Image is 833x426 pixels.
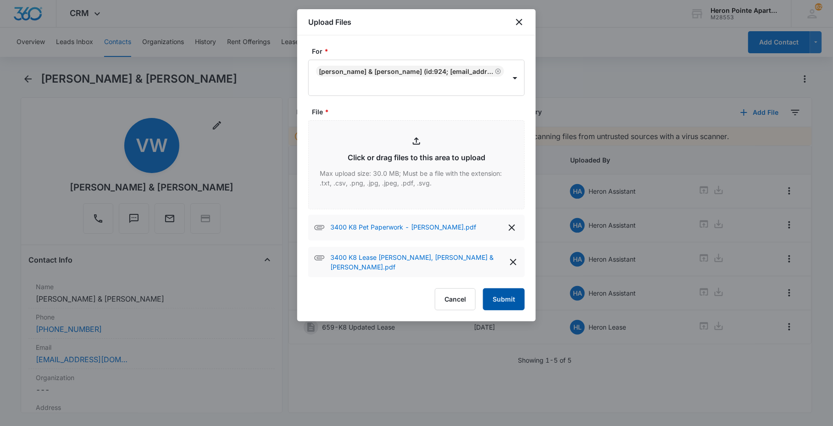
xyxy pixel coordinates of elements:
label: For [312,46,528,56]
p: 3400 K8 Lease [PERSON_NAME], [PERSON_NAME] & [PERSON_NAME].pdf [330,252,507,272]
div: Remove Vanessa Worthy & Alicia Adelman (ID:924; vworthy99@gmail.com; 812-679-7567) [493,68,501,74]
p: 3400 K8 Pet Paperwork - [PERSON_NAME].pdf [330,222,476,233]
button: close [514,17,525,28]
h1: Upload Files [308,17,351,28]
button: Submit [483,288,525,310]
button: delete [507,255,519,269]
label: File [312,107,528,117]
button: delete [505,220,519,235]
button: Cancel [435,288,476,310]
div: [PERSON_NAME] & [PERSON_NAME] (ID:924; [EMAIL_ADDRESS][DOMAIN_NAME]; 812-679-7567) [319,67,493,75]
